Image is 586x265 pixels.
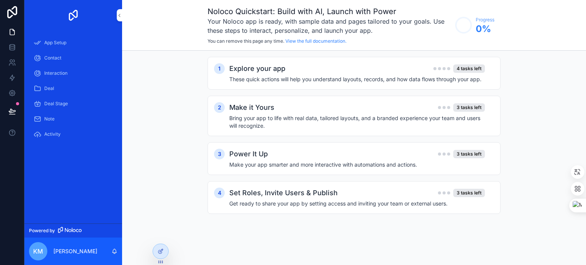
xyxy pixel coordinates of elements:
a: Contact [29,51,118,65]
a: App Setup [29,36,118,50]
a: Powered by [24,223,122,238]
a: Interaction [29,66,118,80]
span: Powered by [29,228,55,234]
img: App logo [67,9,79,21]
span: Note [44,116,55,122]
span: Activity [44,131,61,137]
span: App Setup [44,40,66,46]
a: Note [29,112,118,126]
a: Deal Stage [29,97,118,111]
span: km [33,247,43,256]
h3: Your Noloco app is ready, with sample data and pages tailored to your goals. Use these steps to i... [208,17,451,35]
div: scrollable content [24,31,122,151]
span: Interaction [44,70,68,76]
h1: Noloco Quickstart: Build with AI, Launch with Power [208,6,451,17]
span: Contact [44,55,61,61]
a: Deal [29,82,118,95]
span: Deal Stage [44,101,68,107]
span: Deal [44,85,54,92]
span: 0 % [476,23,494,35]
p: [PERSON_NAME] [53,247,97,255]
span: Progress [476,17,494,23]
span: You can remove this page any time. [208,38,284,44]
a: View the full documentation. [285,38,346,44]
a: Activity [29,127,118,141]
